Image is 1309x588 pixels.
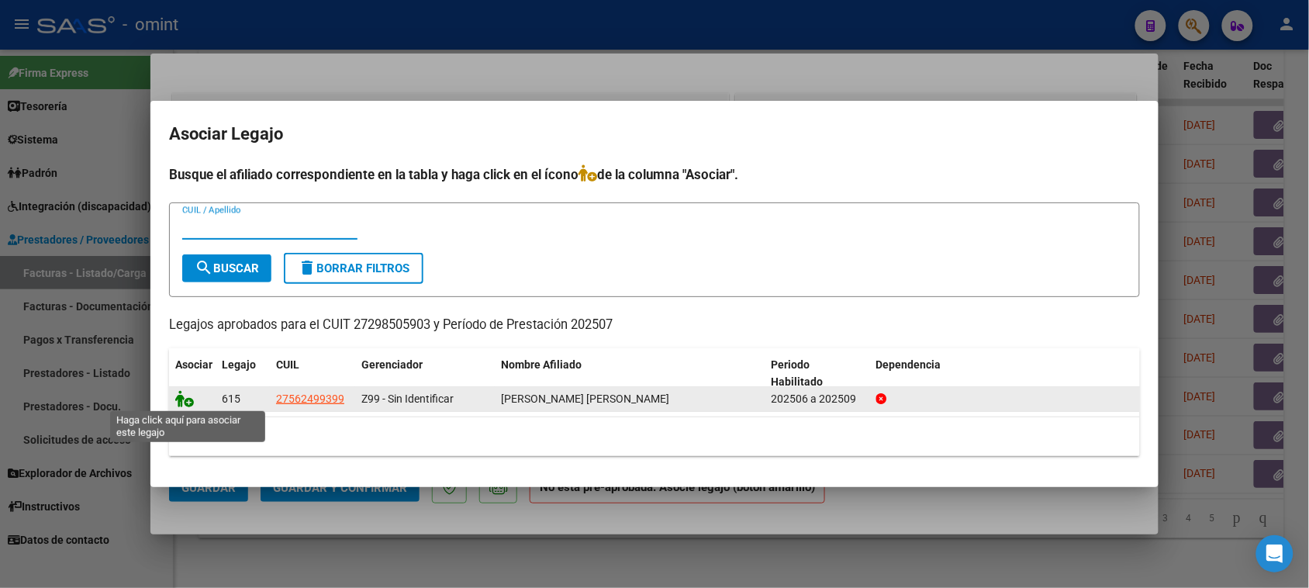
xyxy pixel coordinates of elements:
[169,348,216,399] datatable-header-cell: Asociar
[216,348,270,399] datatable-header-cell: Legajo
[298,258,316,277] mat-icon: delete
[765,348,870,399] datatable-header-cell: Periodo Habilitado
[361,393,454,405] span: Z99 - Sin Identificar
[772,390,864,408] div: 202506 a 202509
[169,119,1140,149] h2: Asociar Legajo
[298,261,409,275] span: Borrar Filtros
[355,348,495,399] datatable-header-cell: Gerenciador
[270,348,355,399] datatable-header-cell: CUIL
[870,348,1141,399] datatable-header-cell: Dependencia
[169,164,1140,185] h4: Busque el afiliado correspondiente en la tabla y haga click en el ícono de la columna "Asociar".
[195,258,213,277] mat-icon: search
[222,358,256,371] span: Legajo
[276,358,299,371] span: CUIL
[195,261,259,275] span: Buscar
[175,358,212,371] span: Asociar
[876,358,941,371] span: Dependencia
[169,417,1140,456] div: 1 registros
[276,393,344,405] span: 27562499399
[1256,535,1293,572] div: Open Intercom Messenger
[222,393,240,405] span: 615
[772,358,824,389] span: Periodo Habilitado
[495,348,765,399] datatable-header-cell: Nombre Afiliado
[169,316,1140,335] p: Legajos aprobados para el CUIT 27298505903 y Período de Prestación 202507
[501,393,669,405] span: GONZALEZ NADALINI LUCIANA OLIVIA
[361,358,423,371] span: Gerenciador
[501,358,582,371] span: Nombre Afiliado
[182,254,271,282] button: Buscar
[284,253,423,284] button: Borrar Filtros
